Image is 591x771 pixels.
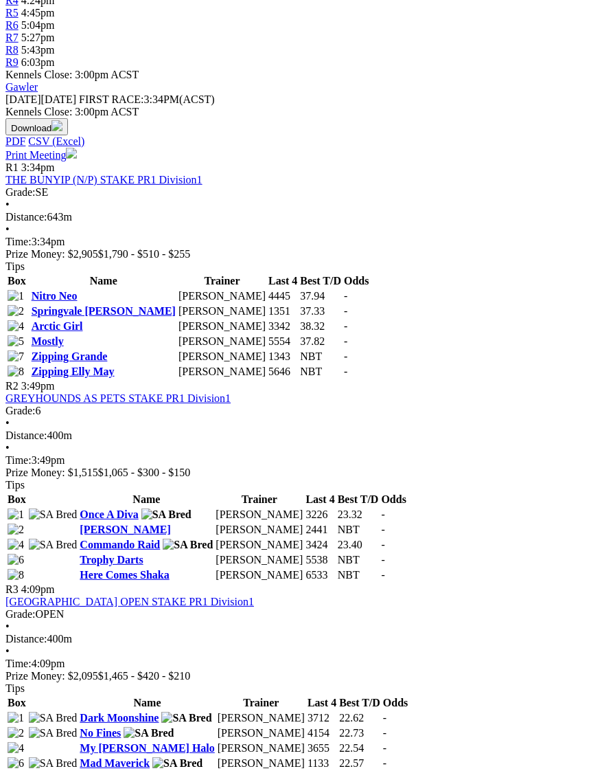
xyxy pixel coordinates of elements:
td: 37.82 [299,335,342,348]
span: • [5,199,10,210]
th: Last 4 [268,274,298,288]
td: 37.94 [299,289,342,303]
td: 22.73 [338,726,381,740]
a: Nitro Neo [32,290,78,302]
img: SA Bred [29,727,78,739]
td: 2441 [305,523,335,537]
img: 1 [8,712,24,724]
th: Name [31,274,176,288]
span: 5:04pm [21,19,55,31]
img: 2 [8,305,24,317]
span: Tips [5,260,25,272]
a: Commando Raid [80,539,160,550]
span: R6 [5,19,19,31]
img: SA Bred [29,757,78,770]
td: 5646 [268,365,298,379]
th: Best T/D [338,696,381,710]
td: NBT [337,568,380,582]
span: 6:03pm [21,56,55,68]
span: R9 [5,56,19,68]
a: Print Meeting [5,149,77,161]
span: - [383,757,386,769]
a: My [PERSON_NAME] Halo [80,742,214,754]
span: • [5,621,10,632]
td: 3655 [307,741,337,755]
span: - [381,569,384,581]
span: - [344,350,347,362]
span: 5:43pm [21,44,55,56]
th: Last 4 [305,493,335,506]
td: [PERSON_NAME] [217,711,305,725]
span: R7 [5,32,19,43]
span: - [344,320,347,332]
span: [DATE] [5,93,76,105]
div: Kennels Close: 3:00pm ACST [5,106,586,118]
span: - [381,554,384,566]
td: 22.57 [338,757,381,770]
a: Trophy Darts [80,554,143,566]
span: - [381,509,384,520]
img: SA Bred [29,539,78,551]
img: SA Bred [141,509,192,521]
span: - [344,305,347,317]
a: [GEOGRAPHIC_DATA] OPEN STAKE PR1 Division1 [5,596,254,607]
a: Mostly [32,335,64,347]
span: Tips [5,682,25,694]
th: Name [79,696,215,710]
span: - [383,727,386,739]
span: Kennels Close: 3:00pm ACST [5,69,139,80]
img: download.svg [51,120,62,131]
td: [PERSON_NAME] [178,289,266,303]
span: • [5,417,10,429]
a: Zipping Elly May [32,366,115,377]
td: [PERSON_NAME] [178,304,266,318]
span: - [344,335,347,347]
td: [PERSON_NAME] [217,726,305,740]
div: 3:49pm [5,454,586,467]
td: [PERSON_NAME] [178,365,266,379]
a: PDF [5,135,25,147]
img: 4 [8,539,24,551]
td: 22.62 [338,711,381,725]
span: $1,790 - $510 - $255 [98,248,191,260]
span: - [381,539,384,550]
img: printer.svg [66,148,77,159]
span: R5 [5,7,19,19]
a: THE BUNYIP (N/P) STAKE PR1 Division1 [5,174,202,186]
th: Odds [382,696,408,710]
td: 23.40 [337,538,380,552]
div: 6 [5,405,586,417]
span: • [5,223,10,235]
td: NBT [299,350,342,364]
img: 6 [8,554,24,566]
img: 8 [8,569,24,581]
td: 3712 [307,711,337,725]
a: GREYHOUNDS AS PETS STAKE PR1 Division1 [5,392,231,404]
td: [PERSON_NAME] [215,568,303,582]
th: Odds [343,274,369,288]
span: Grade: [5,405,36,416]
span: Distance: [5,633,47,645]
img: SA Bred [29,509,78,521]
span: 3:34PM(ACST) [79,93,215,105]
span: Grade: [5,186,36,198]
div: 4:09pm [5,658,586,670]
td: [PERSON_NAME] [215,538,303,552]
span: Time: [5,658,32,669]
span: $1,065 - $300 - $150 [98,467,191,478]
th: Best T/D [337,493,380,506]
img: 8 [8,366,24,378]
td: [PERSON_NAME] [217,757,305,770]
a: Zipping Grande [32,350,108,362]
th: Odds [380,493,406,506]
span: $1,465 - $420 - $210 [98,670,191,682]
img: 2 [8,524,24,536]
div: 643m [5,211,586,223]
a: R8 [5,44,19,56]
img: 2 [8,727,24,739]
span: Time: [5,236,32,247]
td: 1351 [268,304,298,318]
span: 4:09pm [21,583,55,595]
span: Distance: [5,429,47,441]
